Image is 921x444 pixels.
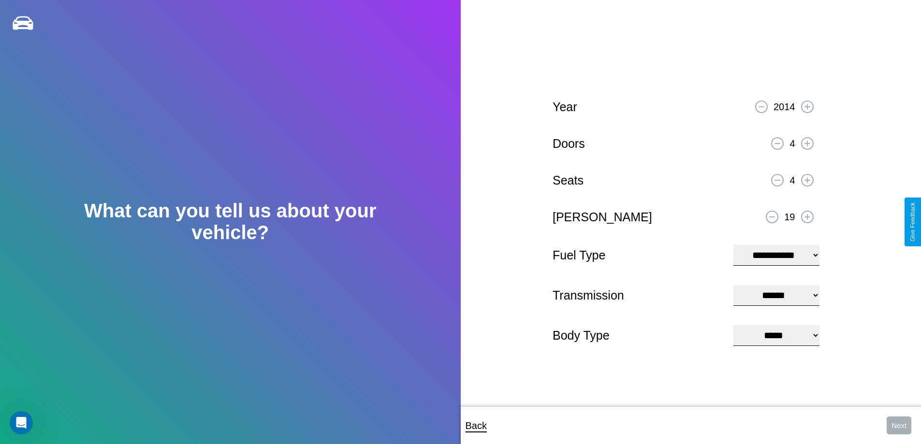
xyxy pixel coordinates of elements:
p: Year [553,96,577,118]
p: Fuel Type [553,244,724,266]
div: Give Feedback [909,202,916,242]
p: Back [466,417,487,434]
p: Transmission [553,285,724,306]
p: 4 [789,135,795,152]
p: Seats [553,170,584,191]
p: [PERSON_NAME] [553,206,652,228]
p: 19 [784,208,795,226]
h2: What can you tell us about your vehicle? [46,200,414,243]
p: 4 [789,172,795,189]
p: Body Type [553,325,724,346]
p: 2014 [774,98,795,115]
iframe: Intercom live chat [10,411,33,434]
p: Doors [553,133,585,155]
button: Next [887,416,911,434]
